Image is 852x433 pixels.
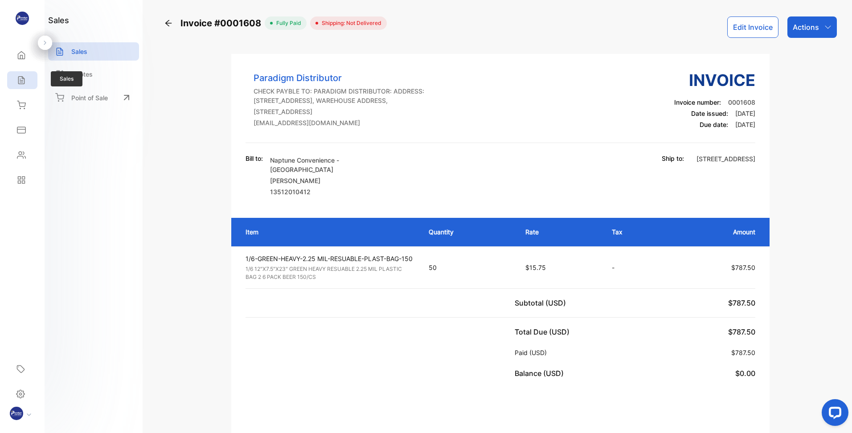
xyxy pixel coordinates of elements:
p: 13512010412 [270,187,373,196]
span: [DATE] [735,110,755,117]
a: Point of Sale [48,88,139,107]
p: Rate [525,227,594,237]
p: [PERSON_NAME] [270,176,373,185]
p: Subtotal (USD) [515,298,569,308]
p: Bill to: [246,154,263,163]
img: profile [10,407,23,420]
p: Tax [612,227,658,237]
p: Ship to: [662,154,684,163]
p: Total Due (USD) [515,327,573,337]
span: Shipping: Not Delivered [318,19,381,27]
p: Point of Sale [71,93,108,102]
span: $787.50 [731,349,755,356]
p: Balance (USD) [515,368,567,379]
span: [DATE] [735,121,755,128]
a: Quotes [48,65,139,83]
p: 1/6 12"X7.5"X23" GREEN HEAVY RESUABLE 2.25 MIL PLASTIC BAG 2 6 PACK BEER 150/CS [246,265,413,281]
span: Date issued: [691,110,728,117]
span: $787.50 [728,298,755,307]
span: $15.75 [525,264,546,271]
img: logo [16,12,29,25]
p: Item [246,227,411,237]
p: [STREET_ADDRESS] [254,107,425,116]
span: 0001608 [728,98,755,106]
p: 50 [429,263,508,272]
span: fully paid [273,19,301,27]
p: CHECK PAYBLE TO: PARADIGM DISTRIBUTOR: ADDRESS: [STREET_ADDRESS], WAREHOUSE ADDRESS, [254,86,425,105]
p: Naptune Convenience - [GEOGRAPHIC_DATA] [270,155,373,174]
span: [STREET_ADDRESS] [696,155,755,163]
span: Sales [51,71,82,86]
p: [EMAIL_ADDRESS][DOMAIN_NAME] [254,118,425,127]
p: Paid (USD) [515,348,550,357]
p: Amount [676,227,755,237]
span: $787.50 [728,327,755,336]
span: $0.00 [735,369,755,378]
p: Sales [71,47,87,56]
span: $787.50 [731,264,755,271]
p: Quotes [71,69,93,79]
p: - [612,263,658,272]
p: Quantity [429,227,508,237]
h1: sales [48,14,69,26]
p: Paradigm Distributor [254,71,425,85]
h3: Invoice [674,68,755,92]
iframe: LiveChat chat widget [815,396,852,433]
p: Actions [793,22,819,33]
button: Actions [787,16,837,38]
a: Sales [48,42,139,61]
span: Invoice number: [674,98,721,106]
button: Edit Invoice [727,16,778,38]
span: Due date: [700,121,728,128]
p: 1/6-GREEN-HEAVY-2.25 MIL-RESUABLE-PLAST-BAG-150 [246,254,413,263]
span: Invoice #0001608 [180,16,265,30]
